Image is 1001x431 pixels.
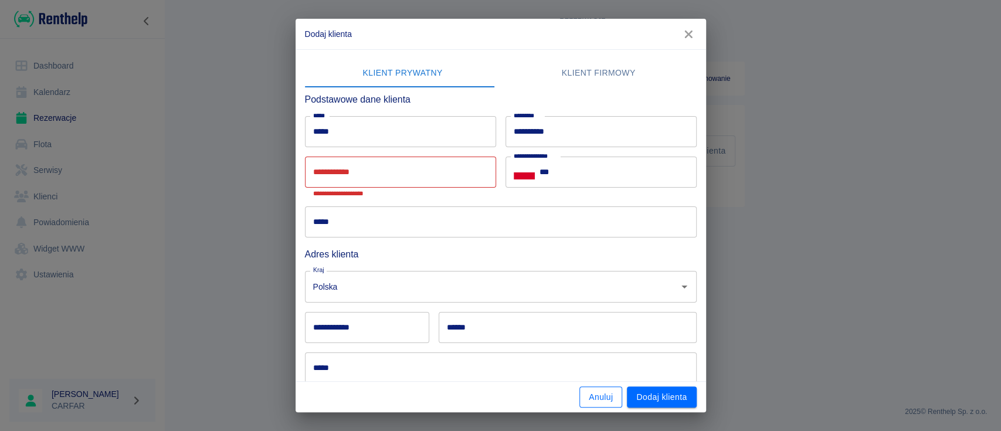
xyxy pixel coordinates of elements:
h6: Adres klienta [305,247,697,262]
h6: Podstawowe dane klienta [305,92,697,107]
button: Select country [514,164,535,181]
button: Klient prywatny [305,59,501,87]
h2: Dodaj klienta [296,19,706,49]
button: Klient firmowy [501,59,697,87]
div: lab API tabs example [305,59,697,87]
button: Otwórz [676,279,693,295]
button: Dodaj klienta [627,386,696,408]
label: Kraj [313,266,324,274]
button: Anuluj [579,386,622,408]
